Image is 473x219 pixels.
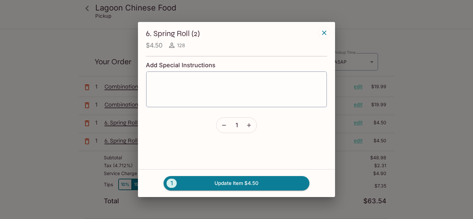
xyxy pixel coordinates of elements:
span: 1 [236,122,238,129]
button: 1Update Item $4.50 [164,176,309,190]
h3: 6. Spring Roll (2) [146,29,317,39]
h4: Add Special Instructions [146,62,327,69]
span: 128 [177,42,185,49]
h4: $4.50 [146,41,163,50]
span: 1 [167,179,177,188]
